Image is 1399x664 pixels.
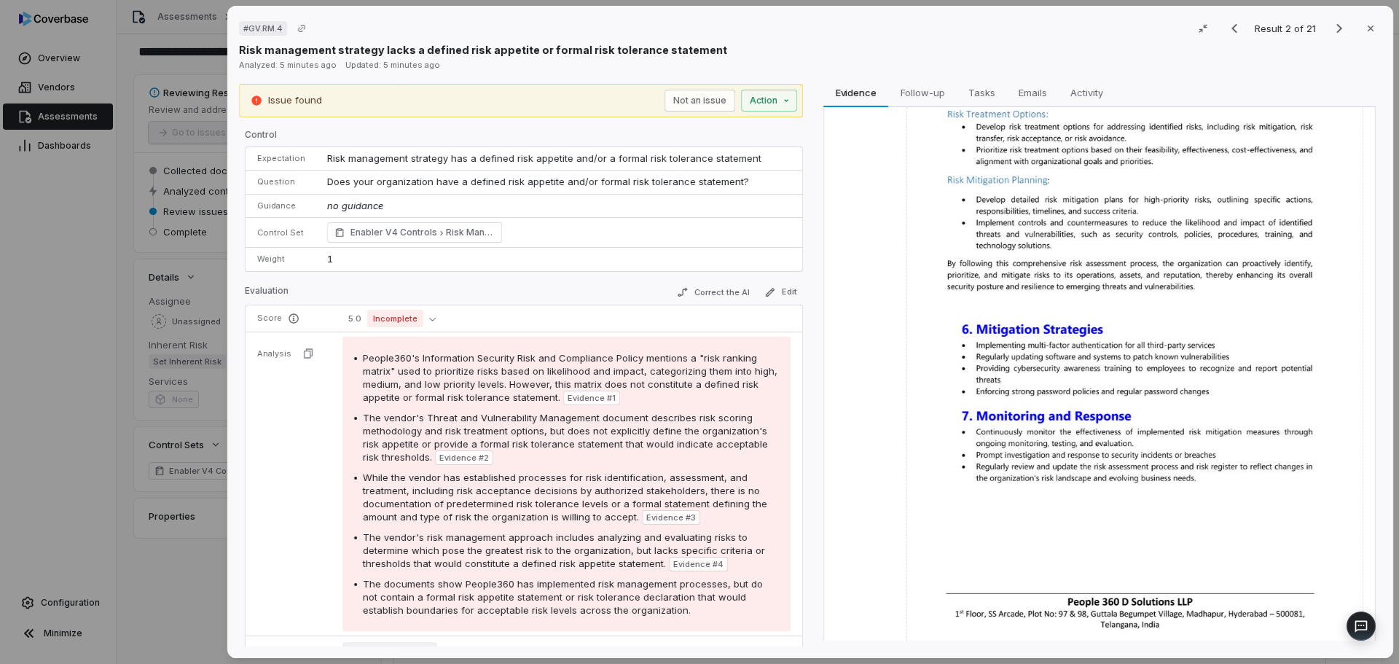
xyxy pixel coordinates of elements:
[327,152,761,164] span: Risk management strategy has a defined risk appetite and/or a formal risk tolerance statement
[568,392,616,404] span: Evidence # 1
[257,644,325,655] p: Category
[1220,20,1249,37] button: Previous result
[363,578,763,616] span: The documents show People360 has implemented risk management processes, but do not contain a form...
[671,284,756,301] button: Correct the AI
[257,200,310,211] p: Guidance
[342,310,442,327] button: 5.0Incomplete
[1065,83,1109,102] span: Activity
[239,60,337,70] span: Analyzed: 5 minutes ago
[257,176,310,187] p: Question
[363,472,767,523] span: While the vendor has established processes for risk identification, assessment, and treatment, in...
[350,225,495,240] span: Enabler V4 Controls Risk Management Strategy
[239,42,727,58] p: Risk management strategy lacks a defined risk appetite or formal risk tolerance statement
[1013,83,1053,102] span: Emails
[963,83,1001,102] span: Tasks
[245,285,289,302] p: Evaluation
[367,310,423,327] span: Incomplete
[327,253,333,265] span: 1
[363,352,777,403] span: People360's Information Security Risk and Compliance Policy mentions a "risk ranking matrix" used...
[363,531,765,569] span: The vendor's risk management approach includes analyzing and evaluating risks to determine which ...
[342,642,437,657] span: Incomplete response
[257,153,310,164] p: Expectation
[257,254,310,265] p: Weight
[257,227,310,238] p: Control Set
[741,90,797,112] button: Action
[895,83,951,102] span: Follow-up
[1325,20,1354,37] button: Next result
[257,348,291,359] p: Analysis
[665,90,735,112] button: Not an issue
[243,23,283,34] span: # GV.RM.4
[1255,20,1319,36] p: Result 2 of 21
[830,83,882,102] span: Evidence
[289,15,315,42] button: Copy link
[646,512,696,523] span: Evidence # 3
[673,558,724,570] span: Evidence # 4
[759,284,803,301] button: Edit
[345,60,440,70] span: Updated: 5 minutes ago
[439,452,489,464] span: Evidence # 2
[327,176,749,187] span: Does your organization have a defined risk appetite and/or formal risk tolerance statement?
[327,200,383,211] span: no guidance
[363,412,768,463] span: The vendor's Threat and Vulnerability Management document describes risk scoring methodology and ...
[245,129,803,147] p: Control
[257,313,325,324] p: Score
[268,93,322,108] p: Issue found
